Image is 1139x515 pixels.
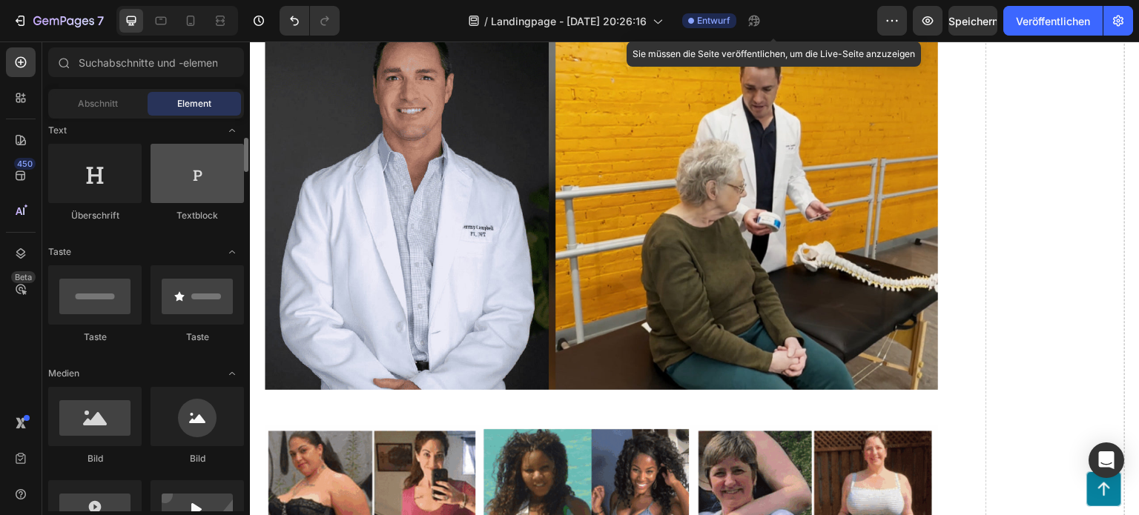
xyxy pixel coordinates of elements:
font: Taste [48,246,71,257]
input: Suchabschnitte und -elemente [48,47,244,77]
button: 7 [6,6,110,36]
button: Speichern [948,6,997,36]
font: Abschnitt [78,98,118,109]
font: Beta [15,272,32,282]
font: 450 [17,159,33,169]
font: Überschrift [71,210,119,221]
font: Landingpage - [DATE] 20:26:16 [491,15,647,27]
button: Veröffentlichen [1003,6,1103,36]
font: Textblock [176,210,218,221]
div: Rückgängig/Wiederholen [280,6,340,36]
font: Medien [48,368,79,379]
font: Element [177,98,211,109]
font: Taste [186,331,209,342]
iframe: Designbereich [250,41,1139,515]
span: Öffnen [220,240,244,264]
font: Bild [88,453,103,464]
font: Text [48,124,67,136]
font: / [484,15,488,27]
font: Entwurf [697,15,730,26]
span: Öffnen [220,362,244,385]
font: Bild [190,453,205,464]
font: Taste [84,331,107,342]
div: Öffnen Sie den Intercom Messenger [1089,442,1124,478]
font: Speichern [948,15,998,27]
span: Öffnen [220,119,244,142]
font: Veröffentlichen [1016,15,1090,27]
font: 7 [97,13,104,28]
